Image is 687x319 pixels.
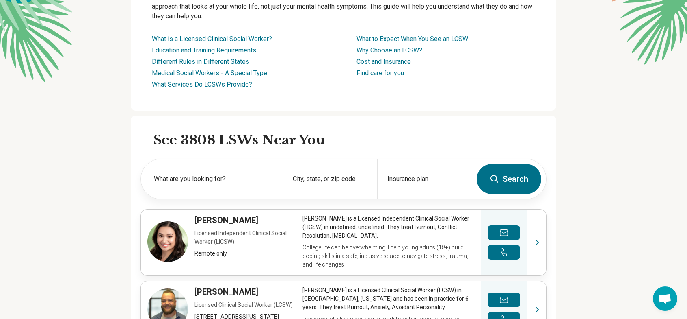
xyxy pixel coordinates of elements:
[152,58,249,66] a: Different Rules in Different States
[154,174,273,184] label: What are you looking for?
[488,225,520,240] button: Send a message
[477,164,541,194] button: Search
[152,81,252,88] a: What Services Do LCSWs Provide?
[356,69,404,77] a: Find care for you
[152,69,267,77] a: Medical Social Workers - A Special Type
[653,286,677,311] a: Open chat
[488,245,520,260] button: Make a phone call
[152,35,272,43] a: What is a Licensed Clinical Social Worker?
[488,293,520,307] button: Send a message
[356,46,422,54] a: Why Choose an LCSW?
[153,132,547,149] h2: See 3808 LSWs Near You
[356,35,468,43] a: What to Expect When You See an LCSW
[152,46,256,54] a: Education and Training Requirements
[356,58,411,66] a: Cost and Insurance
